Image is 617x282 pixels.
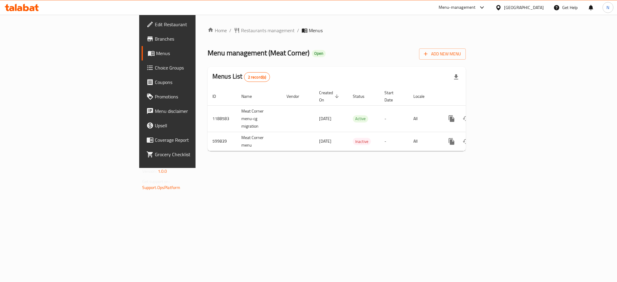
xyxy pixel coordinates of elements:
span: Get support on: [142,178,170,185]
div: Total records count [244,72,270,82]
a: Edit Restaurant [142,17,242,32]
span: Branches [155,35,237,42]
h2: Menus List [212,72,270,82]
li: / [297,27,299,34]
a: Upsell [142,118,242,133]
a: Restaurants management [234,27,295,34]
a: Branches [142,32,242,46]
span: Menus [156,50,237,57]
a: Coupons [142,75,242,89]
span: Status [353,93,372,100]
span: [DATE] [319,137,331,145]
span: Name [241,93,260,100]
span: Menu management ( Meat Corner ) [208,46,309,60]
td: - [380,132,409,151]
a: Grocery Checklist [142,147,242,162]
a: Menus [142,46,242,60]
button: Add New Menu [419,48,466,60]
span: Version: [142,167,157,175]
span: Coverage Report [155,136,237,144]
table: enhanced table [208,87,507,151]
span: Promotions [155,93,237,100]
a: Menu disclaimer [142,104,242,118]
td: All [409,132,440,151]
span: Upsell [155,122,237,129]
span: Add New Menu [424,50,461,58]
div: Open [312,50,326,57]
th: Actions [440,87,507,106]
td: Meat Corner menu [236,132,282,151]
span: Choice Groups [155,64,237,71]
nav: breadcrumb [208,27,466,34]
button: Change Status [459,134,473,149]
span: [DATE] [319,115,331,122]
span: Open [312,51,326,56]
td: All [409,105,440,132]
span: Coupons [155,79,237,86]
a: Coverage Report [142,133,242,147]
a: Support.OpsPlatform [142,184,180,191]
span: Vendor [287,93,307,100]
span: Locale [413,93,432,100]
span: 1.0.0 [158,167,167,175]
span: 2 record(s) [244,74,270,80]
span: Active [353,115,368,122]
span: Inactive [353,138,371,145]
a: Choice Groups [142,60,242,75]
button: more [444,134,459,149]
td: Meat Corner menu-cg migration [236,105,282,132]
span: Grocery Checklist [155,151,237,158]
div: Active [353,115,368,122]
span: Start Date [384,89,401,104]
button: Change Status [459,111,473,126]
span: ID [212,93,224,100]
div: Menu-management [439,4,476,11]
div: Export file [449,70,463,84]
span: Menus [309,27,323,34]
span: N [606,4,609,11]
button: more [444,111,459,126]
span: Edit Restaurant [155,21,237,28]
span: Menu disclaimer [155,107,237,115]
td: - [380,105,409,132]
span: Created On [319,89,341,104]
span: Restaurants management [241,27,295,34]
div: [GEOGRAPHIC_DATA] [504,4,544,11]
a: Promotions [142,89,242,104]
